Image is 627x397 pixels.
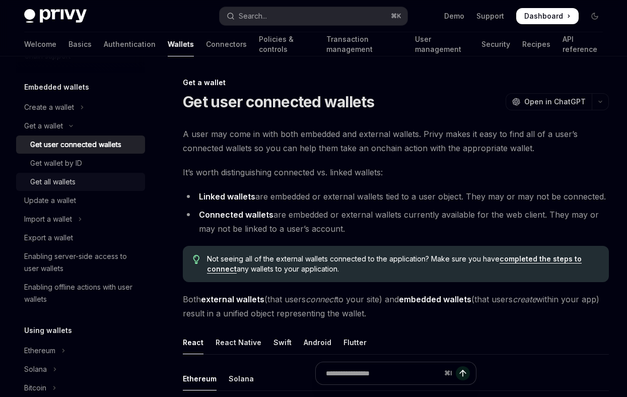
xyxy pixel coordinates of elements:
div: Enabling server-side access to user wallets [24,250,139,275]
div: Update a wallet [24,194,76,207]
div: Create a wallet [24,101,74,113]
a: User management [415,32,469,56]
a: Demo [444,11,464,21]
button: Open in ChatGPT [506,93,592,110]
div: Flutter [343,330,367,354]
div: Get wallet by ID [30,157,82,169]
div: Get a wallet [24,120,63,132]
a: Transaction management [326,32,403,56]
button: Toggle Import a wallet section [16,210,145,228]
h1: Get user connected wallets [183,93,375,111]
button: Toggle Create a wallet section [16,98,145,116]
button: Toggle Solana section [16,360,145,378]
svg: Tip [193,255,200,264]
img: dark logo [24,9,87,23]
a: Connectors [206,32,247,56]
a: Get wallet by ID [16,154,145,172]
span: ⌘ K [391,12,401,20]
a: API reference [563,32,603,56]
div: Get a wallet [183,78,609,88]
div: Search... [239,10,267,22]
div: Ethereum [24,345,55,357]
a: Get all wallets [16,173,145,191]
div: Enabling offline actions with user wallets [24,281,139,305]
div: Get all wallets [30,176,76,188]
li: are embedded or external wallets currently available for the web client. They may or may not be l... [183,208,609,236]
strong: embedded wallets [399,294,471,304]
a: Export a wallet [16,229,145,247]
button: Open search [220,7,407,25]
a: Wallets [168,32,194,56]
button: Send message [456,366,470,380]
a: Policies & controls [259,32,314,56]
div: Bitcoin [24,382,46,394]
span: A user may come in with both embedded and external wallets. Privy makes it easy to find all of a ... [183,127,609,155]
button: Toggle Get a wallet section [16,117,145,135]
a: Welcome [24,32,56,56]
a: Authentication [104,32,156,56]
a: Enabling offline actions with user wallets [16,278,145,308]
h5: Using wallets [24,324,72,337]
div: React Native [216,330,261,354]
span: Dashboard [524,11,563,21]
div: Swift [273,330,292,354]
a: Enabling server-side access to user wallets [16,247,145,278]
h5: Embedded wallets [24,81,89,93]
a: Support [476,11,504,21]
div: Solana [24,363,47,375]
em: create [513,294,536,304]
button: Toggle Ethereum section [16,342,145,360]
div: React [183,330,203,354]
div: Get user connected wallets [30,139,121,151]
button: Toggle dark mode [587,8,603,24]
div: Import a wallet [24,213,72,225]
input: Ask a question... [326,362,440,384]
a: Update a wallet [16,191,145,210]
em: connect [306,294,336,304]
span: Open in ChatGPT [524,97,586,107]
span: Not seeing all of the external wallets connected to the application? Make sure you have any walle... [207,254,599,274]
a: Dashboard [516,8,579,24]
a: Security [481,32,510,56]
strong: external wallets [201,294,264,304]
button: Toggle Bitcoin section [16,379,145,397]
a: Recipes [522,32,550,56]
span: It’s worth distinguishing connected vs. linked wallets: [183,165,609,179]
strong: Linked wallets [199,191,255,202]
a: Basics [68,32,92,56]
div: Android [304,330,331,354]
strong: Connected wallets [199,210,273,220]
a: Get user connected wallets [16,136,145,154]
span: Both (that users to your site) and (that users within your app) result in a unified object repres... [183,292,609,320]
div: Export a wallet [24,232,73,244]
li: are embedded or external wallets tied to a user object. They may or may not be connected. [183,189,609,204]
